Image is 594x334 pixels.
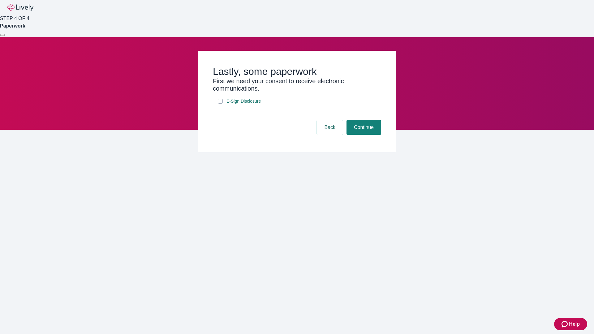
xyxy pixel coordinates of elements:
span: Help [569,320,580,328]
h3: First we need your consent to receive electronic communications. [213,77,381,92]
svg: Zendesk support icon [562,320,569,328]
h2: Lastly, some paperwork [213,66,381,77]
span: E-Sign Disclosure [226,98,261,105]
img: Lively [7,4,33,11]
a: e-sign disclosure document [225,97,262,105]
button: Back [317,120,343,135]
button: Zendesk support iconHelp [554,318,587,330]
button: Continue [346,120,381,135]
